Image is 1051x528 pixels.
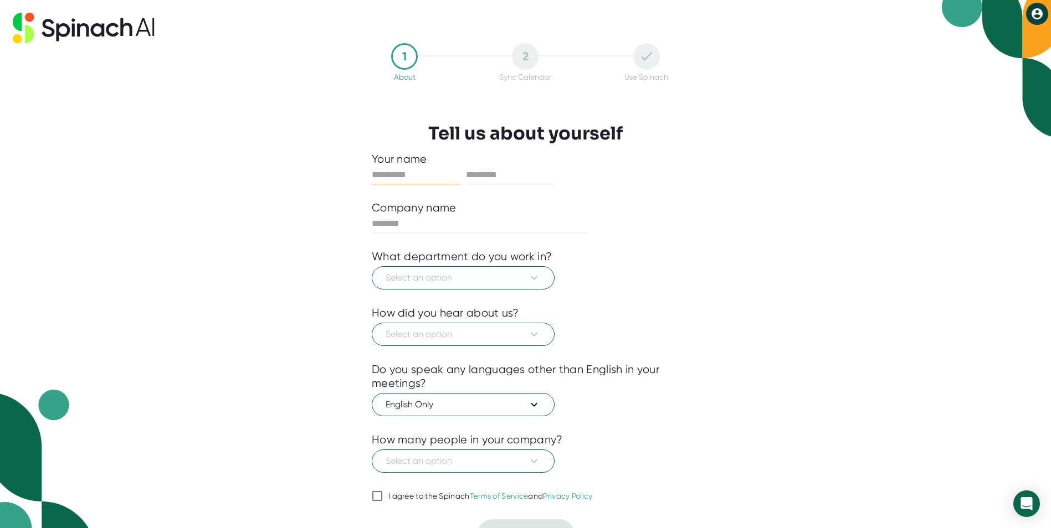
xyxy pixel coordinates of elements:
[372,449,555,473] button: Select an option
[372,323,555,346] button: Select an option
[543,491,592,500] a: Privacy Policy
[386,271,541,284] span: Select an option
[512,43,539,70] div: 2
[388,491,593,501] div: I agree to the Spinach and
[372,152,679,166] div: Your name
[624,73,668,81] div: Use Spinach
[386,398,541,411] span: English Only
[499,73,551,81] div: Sync Calendar
[470,491,529,500] a: Terms of Service
[372,250,552,263] div: What department do you work in?
[372,306,519,320] div: How did you hear about us?
[372,363,679,390] div: Do you speak any languages other than English in your meetings?
[428,123,623,144] h3: Tell us about yourself
[372,266,555,289] button: Select an option
[386,454,541,468] span: Select an option
[391,43,418,70] div: 1
[386,328,541,341] span: Select an option
[372,201,457,215] div: Company name
[394,73,416,81] div: About
[1013,490,1040,517] div: Open Intercom Messenger
[372,393,555,416] button: English Only
[372,433,563,447] div: How many people in your company?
